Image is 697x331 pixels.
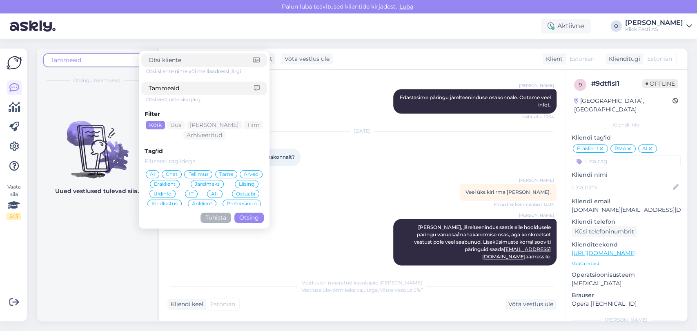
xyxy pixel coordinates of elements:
span: Vestluse ülevõtmiseks vajutage [301,287,423,293]
div: 2 / 3 [7,213,21,220]
span: [PERSON_NAME], järelteenindus saatis eile hooldusele päringu varuosa/mahakandmise osas, aga konkr... [414,224,552,260]
p: Kliendi nimi [572,171,681,179]
i: „Võtke vestlus üle” [378,287,423,293]
div: [PERSON_NAME] [625,20,683,26]
span: Otsingu tulemused [73,77,120,84]
div: # 9dtfisl1 [591,79,642,89]
p: Brauser [572,291,681,300]
p: Uued vestlused tulevad siia. [55,187,139,195]
input: Otsi vestlustes [149,84,254,93]
div: Otsi vestluste sisu järgi [146,96,267,103]
p: Kliendi email [572,197,681,206]
span: Tammeaid [51,56,81,64]
div: [PERSON_NAME] [572,316,681,324]
a: [PERSON_NAME]Klick Eesti AS [625,20,692,33]
span: Privaatne kommentaar | 13:04 [494,201,554,207]
div: Otsi kliente nime või meiliaadressi järgi [146,68,267,75]
input: Otsi kliente [149,56,253,64]
div: Klick Eesti AS [625,26,683,33]
p: [DOMAIN_NAME][EMAIL_ADDRESS][DOMAIN_NAME] [572,206,681,214]
span: Nähtud ✓ 13:34 [522,114,554,120]
div: Kliendi info [572,121,681,129]
p: Opera [TECHNICAL_ID] [572,300,681,308]
span: Kindlustus [151,201,178,206]
p: Kliendi tag'id [572,133,681,142]
span: Estonian [210,300,235,309]
div: Võta vestlus üle [505,299,557,310]
input: Lisa tag [572,155,681,167]
span: Eraklient [154,182,176,187]
span: AI [642,146,648,151]
div: Tag'id [145,147,264,156]
span: [PERSON_NAME] [519,212,554,218]
input: Lisa nimi [572,183,671,192]
a: [EMAIL_ADDRESS][DOMAIN_NAME] [482,246,551,260]
span: Offline [642,79,678,88]
div: Klienditugi [606,55,640,63]
span: AI [150,172,155,177]
span: [PERSON_NAME] [519,177,554,183]
p: Vaata edasi ... [572,260,681,267]
div: Filter [145,110,264,118]
div: [GEOGRAPHIC_DATA], [GEOGRAPHIC_DATA] [574,97,673,114]
span: RMA [615,146,626,151]
img: No chats [37,106,157,180]
span: Vestlus on määratud kasutajale [PERSON_NAME] [302,280,422,286]
span: Luba [397,3,416,10]
span: Edastasime päringu järelteeninduse osakonnale. Ootame veel infot. [400,94,552,108]
a: [URL][DOMAIN_NAME] [572,249,636,257]
div: Aktiivne [541,19,591,33]
span: Üldinfo [154,191,171,196]
span: [PERSON_NAME] [519,82,554,89]
div: [DATE] [167,127,557,135]
div: O [610,20,622,32]
div: Klient [543,55,563,63]
input: Filtreeri tag'idega [145,157,264,166]
span: 9 [579,82,582,88]
p: Kliendi telefon [572,218,681,226]
div: Kliendi keel [167,300,203,309]
span: Nähtud ✓ 13:33 [523,266,554,272]
p: Klienditeekond [572,240,681,249]
span: Veel üks kiri rma [PERSON_NAME]. [465,189,551,195]
span: Estonian [570,55,595,63]
span: Eraklient [577,146,599,151]
div: Võta vestlus üle [281,53,333,64]
div: Vaata siia [7,183,21,220]
p: Operatsioonisüsteem [572,271,681,279]
div: Küsi telefoninumbrit [572,226,637,237]
p: [MEDICAL_DATA] [572,279,681,288]
div: Kõik [146,121,165,129]
img: Askly Logo [7,55,22,71]
span: Estonian [647,55,672,63]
